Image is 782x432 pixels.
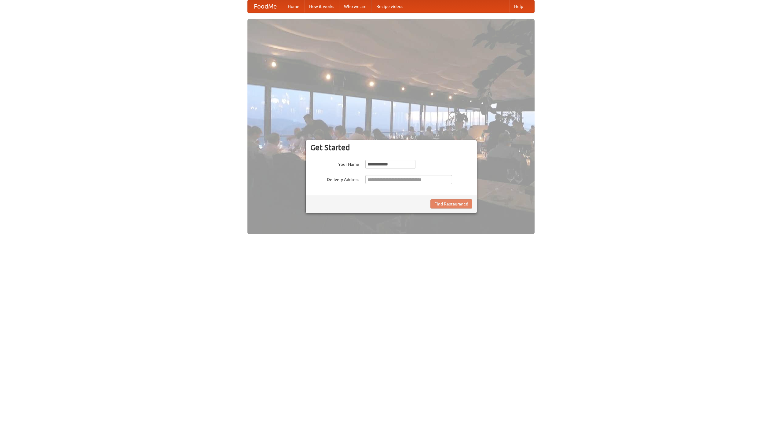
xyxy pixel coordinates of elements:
a: How it works [304,0,339,13]
button: Find Restaurants! [430,199,472,209]
a: Home [283,0,304,13]
a: Help [509,0,528,13]
a: Who we are [339,0,371,13]
a: Recipe videos [371,0,408,13]
label: Delivery Address [310,175,359,183]
a: FoodMe [248,0,283,13]
label: Your Name [310,160,359,167]
h3: Get Started [310,143,472,152]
